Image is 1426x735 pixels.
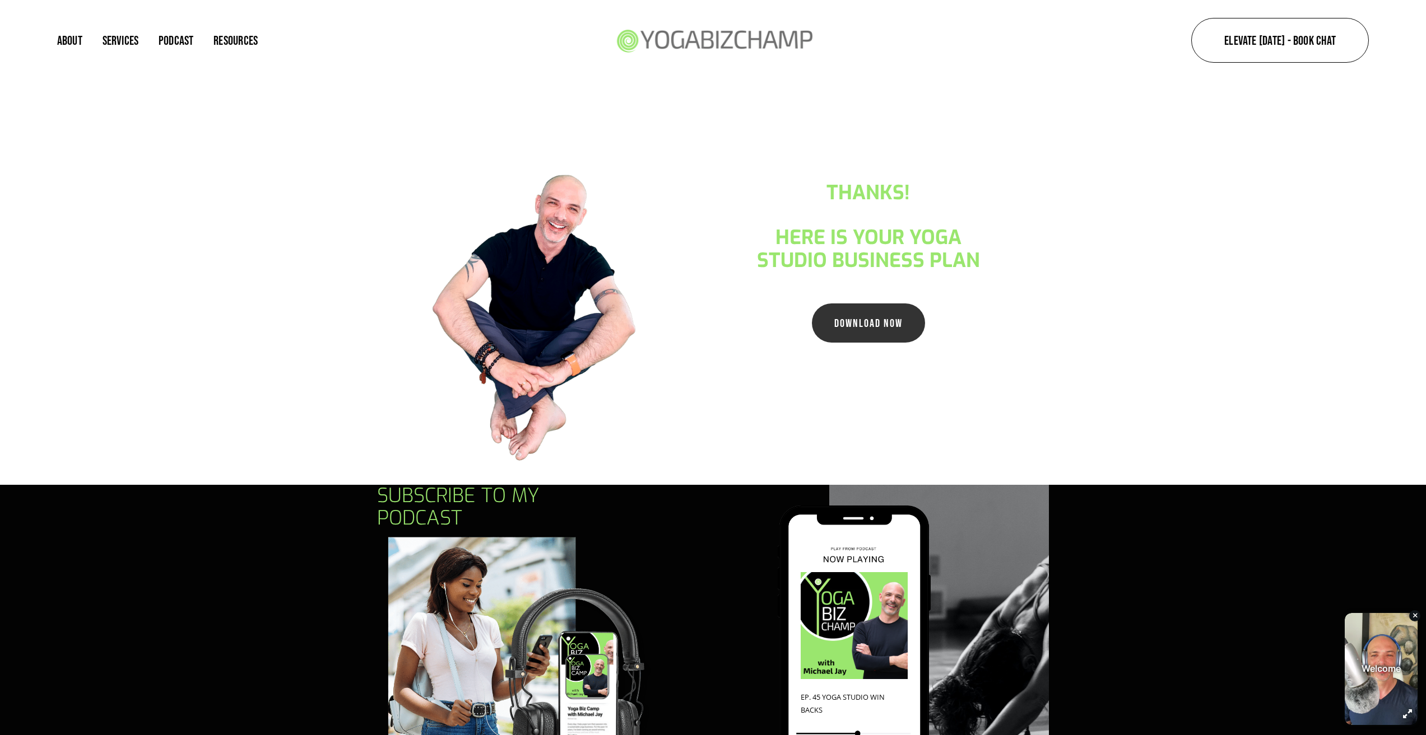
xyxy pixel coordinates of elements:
[377,483,545,531] span: Subscribe TO MY PODCAST
[801,692,886,715] span: EP. 45 YOGA STUDIO WIN BACKS
[1306,574,1423,732] iframe: chipbot-button-iframe
[1191,18,1369,63] a: Elevate [DATE] - Book Chat
[213,33,258,48] a: folder dropdown
[213,34,258,46] span: Resources
[801,705,903,728] span: GETTING THINGS DONE QUICKLY
[159,33,194,48] a: Podcast
[103,33,139,48] a: Services
[757,180,980,274] strong: THANKS! here is YOUR YOGA STUDIO BUSINESS PLAN
[610,14,818,66] img: Yoga Biz Champ
[812,303,925,343] a: DOWNLOAD NOW
[57,33,82,48] a: About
